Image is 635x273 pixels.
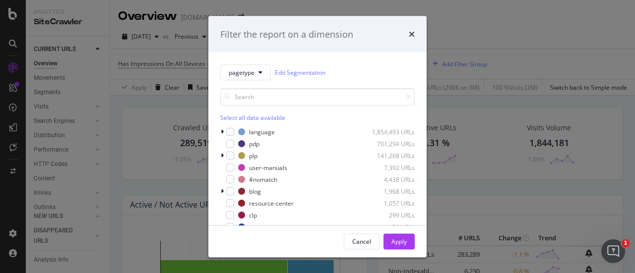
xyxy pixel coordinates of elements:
[275,67,325,77] a: Edit Segmentation
[366,127,415,136] div: 1,854,493 URLs
[352,237,371,245] div: Cancel
[391,237,407,245] div: Apply
[249,199,294,207] div: resource-center
[366,222,415,231] div: 50 URLs
[366,139,415,148] div: 701,294 URLs
[622,239,630,247] span: 1
[249,151,257,160] div: plp
[601,239,625,263] iframe: Intercom live chat
[366,175,415,183] div: 4,438 URLs
[229,68,254,76] span: pagetype
[344,233,380,249] button: Cancel
[249,163,287,171] div: user-manuals
[366,199,415,207] div: 1,057 URLs
[249,175,277,183] div: #nomatch
[409,28,415,41] div: times
[249,187,261,195] div: blog
[220,28,353,41] div: Filter the report on a dimension
[220,64,271,80] button: pagetype
[366,151,415,160] div: 141,268 URLs
[249,222,280,231] div: user-pages
[383,233,415,249] button: Apply
[249,139,259,148] div: pdp
[220,88,415,106] input: Search
[366,163,415,171] div: 7,392 URLs
[366,211,415,219] div: 299 URLs
[220,113,415,122] div: Select all data available
[249,127,275,136] div: language
[208,16,427,257] div: modal
[249,211,257,219] div: clp
[366,187,415,195] div: 1,968 URLs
